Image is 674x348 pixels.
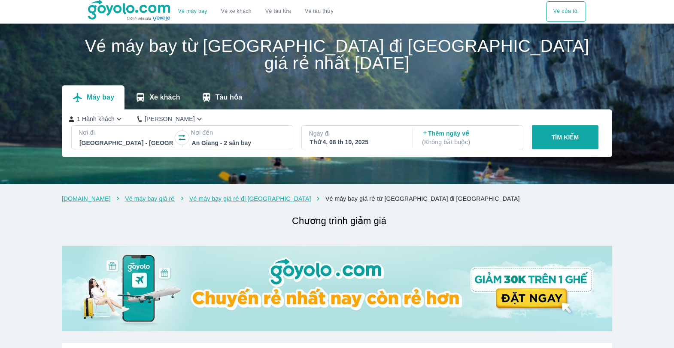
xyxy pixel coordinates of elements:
a: Vé xe khách [221,8,252,15]
p: Nơi đi [79,128,173,137]
button: 1 Hành khách [69,115,124,124]
div: choose transportation mode [546,1,586,22]
p: ( Không bắt buộc ) [422,138,515,146]
button: [PERSON_NAME] [137,115,204,124]
div: Thứ 4, 08 th 10, 2025 [310,138,403,146]
div: choose transportation mode [171,1,340,22]
p: Xe khách [149,93,180,102]
p: Tàu hỏa [216,93,243,102]
p: Nơi đến [191,128,286,137]
a: Vé máy bay giá rẻ từ [GEOGRAPHIC_DATA] đi [GEOGRAPHIC_DATA] [325,195,520,202]
h1: Vé máy bay từ [GEOGRAPHIC_DATA] đi [GEOGRAPHIC_DATA] giá rẻ nhất [DATE] [62,37,612,72]
p: 1 Hành khách [77,115,115,123]
p: Ngày đi [309,129,404,138]
p: [PERSON_NAME] [145,115,195,123]
a: Vé máy bay giá rẻ đi [GEOGRAPHIC_DATA] [189,195,311,202]
button: Vé tàu thủy [298,1,340,22]
nav: breadcrumb [62,194,612,203]
button: Vé của tôi [546,1,586,22]
h2: Chương trình giảm giá [66,213,612,229]
a: Vé máy bay [178,8,207,15]
p: Máy bay [87,93,114,102]
p: TÌM KIẾM [552,133,579,142]
div: transportation tabs [62,85,252,109]
a: Vé máy bay giá rẻ [125,195,175,202]
button: TÌM KIẾM [532,125,598,149]
a: [DOMAIN_NAME] [62,195,111,202]
a: Vé tàu lửa [258,1,298,22]
p: Thêm ngày về [422,129,515,146]
img: banner-home [62,246,612,331]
